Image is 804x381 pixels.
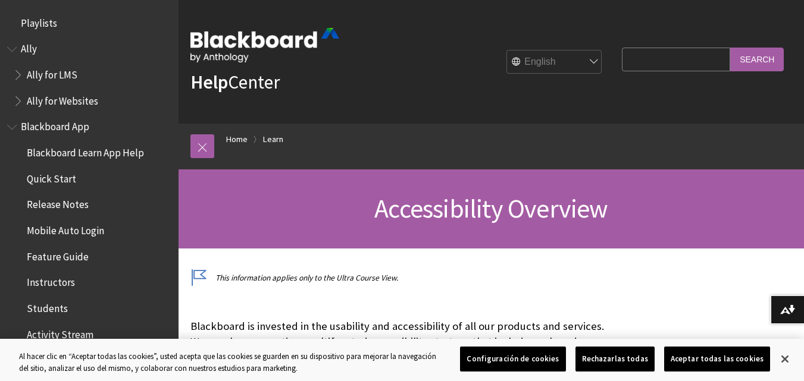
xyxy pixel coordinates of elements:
span: Mobile Auto Login [27,221,104,237]
input: Search [730,48,784,71]
span: Students [27,298,68,314]
span: Ally [21,39,37,55]
span: Instructors [27,273,75,289]
strong: Help [190,70,228,94]
span: Blackboard App [21,117,89,133]
span: Ally for Websites [27,91,98,107]
select: Site Language Selector [507,51,602,74]
p: This information applies only to the Ultra Course View. [190,272,616,284]
span: Release Notes [27,195,89,211]
span: Feature Guide [27,247,89,263]
a: HelpCenter [190,70,280,94]
button: Configuración de cookies [460,347,565,371]
span: Quick Start [27,169,76,185]
nav: Book outline for Anthology Ally Help [7,39,171,111]
a: Home [226,132,248,147]
span: Accessibility Overview [374,192,608,225]
button: Cerrar [772,346,798,372]
nav: Book outline for Playlists [7,13,171,33]
a: Learn [263,132,283,147]
span: Blackboard Learn App Help [27,143,144,159]
button: Rechazarlas todas [575,347,655,371]
div: Al hacer clic en “Aceptar todas las cookies”, usted acepta que las cookies se guarden en su dispo... [19,351,442,374]
img: Blackboard by Anthology [190,28,339,62]
button: Aceptar todas las cookies [664,347,770,371]
span: Activity Stream [27,325,93,341]
span: Playlists [21,13,57,29]
span: Ally for LMS [27,65,77,81]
